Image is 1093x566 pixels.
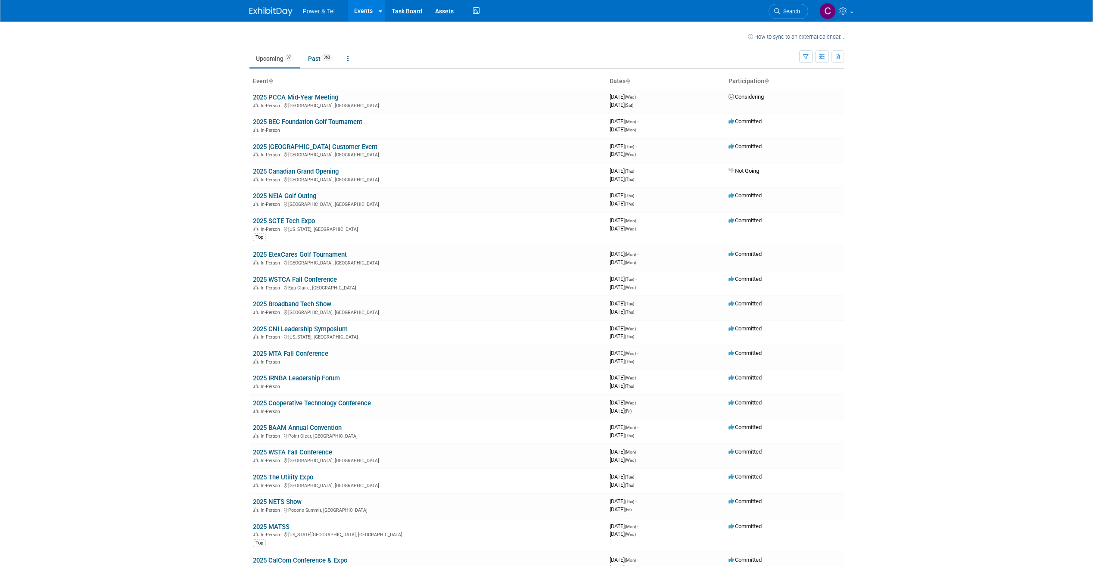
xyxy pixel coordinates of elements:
[625,458,636,463] span: (Wed)
[610,424,638,430] span: [DATE]
[635,168,637,174] span: -
[610,102,633,108] span: [DATE]
[253,152,258,156] img: In-Person Event
[625,202,634,206] span: (Thu)
[253,102,603,109] div: [GEOGRAPHIC_DATA], [GEOGRAPHIC_DATA]
[635,300,637,307] span: -
[610,143,637,149] span: [DATE]
[253,118,362,126] a: 2025 BEC Foundation Golf Tournament
[637,217,638,224] span: -
[606,74,725,89] th: Dates
[610,407,632,414] span: [DATE]
[637,325,638,332] span: -
[625,507,632,512] span: (Fri)
[610,168,637,174] span: [DATE]
[625,401,636,405] span: (Wed)
[253,284,603,291] div: Eau Claire, [GEOGRAPHIC_DATA]
[253,251,347,258] a: 2025 EtexCares Golf Tournament
[625,277,634,282] span: (Tue)
[625,177,634,182] span: (Thu)
[637,448,638,455] span: -
[729,557,762,563] span: Committed
[302,50,339,67] a: Past363
[625,558,636,563] span: (Mon)
[625,425,636,430] span: (Mon)
[729,168,759,174] span: Not Going
[610,192,637,199] span: [DATE]
[729,473,762,480] span: Committed
[626,78,630,84] a: Sort by Start Date
[635,498,637,504] span: -
[253,259,603,266] div: [GEOGRAPHIC_DATA], [GEOGRAPHIC_DATA]
[625,285,636,290] span: (Wed)
[253,473,313,481] a: 2025 The Utility Expo
[748,34,844,40] a: How to sync to an external calendar...
[253,192,316,200] a: 2025 NEIA Golf Outing
[261,202,283,207] span: In-Person
[625,119,636,124] span: (Mon)
[261,433,283,439] span: In-Person
[253,151,603,158] div: [GEOGRAPHIC_DATA], [GEOGRAPHIC_DATA]
[261,152,283,158] span: In-Person
[729,93,764,100] span: Considering
[729,251,762,257] span: Committed
[729,325,762,332] span: Committed
[637,399,638,406] span: -
[725,74,844,89] th: Participation
[637,424,638,430] span: -
[625,227,636,231] span: (Wed)
[729,424,762,430] span: Committed
[610,325,638,332] span: [DATE]
[253,557,347,564] a: 2025 CalCom Conference & Expo
[610,482,634,488] span: [DATE]
[610,557,638,563] span: [DATE]
[610,399,638,406] span: [DATE]
[253,325,348,333] a: 2025 CNI Leadership Symposium
[249,7,293,16] img: ExhibitDay
[729,192,762,199] span: Committed
[261,334,283,340] span: In-Person
[729,498,762,504] span: Committed
[610,118,638,124] span: [DATE]
[253,457,603,463] div: [GEOGRAPHIC_DATA], [GEOGRAPHIC_DATA]
[253,200,603,207] div: [GEOGRAPHIC_DATA], [GEOGRAPHIC_DATA]
[625,334,634,339] span: (Thu)
[253,176,603,183] div: [GEOGRAPHIC_DATA], [GEOGRAPHIC_DATA]
[625,351,636,356] span: (Wed)
[610,473,637,480] span: [DATE]
[253,424,342,432] a: 2025 BAAM Annual Convention
[625,450,636,454] span: (Mon)
[610,457,636,463] span: [DATE]
[253,333,603,340] div: [US_STATE], [GEOGRAPHIC_DATA]
[637,350,638,356] span: -
[253,506,603,513] div: Pocono Summit, [GEOGRAPHIC_DATA]
[253,458,258,462] img: In-Person Event
[253,409,258,413] img: In-Person Event
[729,118,762,124] span: Committed
[261,458,283,463] span: In-Person
[261,532,283,538] span: In-Person
[625,169,634,174] span: (Thu)
[625,218,636,223] span: (Mon)
[610,217,638,224] span: [DATE]
[637,557,638,563] span: -
[253,225,603,232] div: [US_STATE], [GEOGRAPHIC_DATA]
[261,310,283,315] span: In-Person
[637,251,638,257] span: -
[253,93,338,101] a: 2025 PCCA Mid-Year Meeting
[253,260,258,264] img: In-Person Event
[625,310,634,314] span: (Thu)
[253,432,603,439] div: Point Clear, [GEOGRAPHIC_DATA]
[253,128,258,132] img: In-Person Event
[819,3,836,19] img: Chris Anderson
[610,358,634,364] span: [DATE]
[610,506,632,513] span: [DATE]
[729,143,762,149] span: Committed
[729,350,762,356] span: Committed
[253,308,603,315] div: [GEOGRAPHIC_DATA], [GEOGRAPHIC_DATA]
[261,483,283,488] span: In-Person
[253,227,258,231] img: In-Person Event
[261,128,283,133] span: In-Person
[253,177,258,181] img: In-Person Event
[253,143,377,151] a: 2025 [GEOGRAPHIC_DATA] Customer Event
